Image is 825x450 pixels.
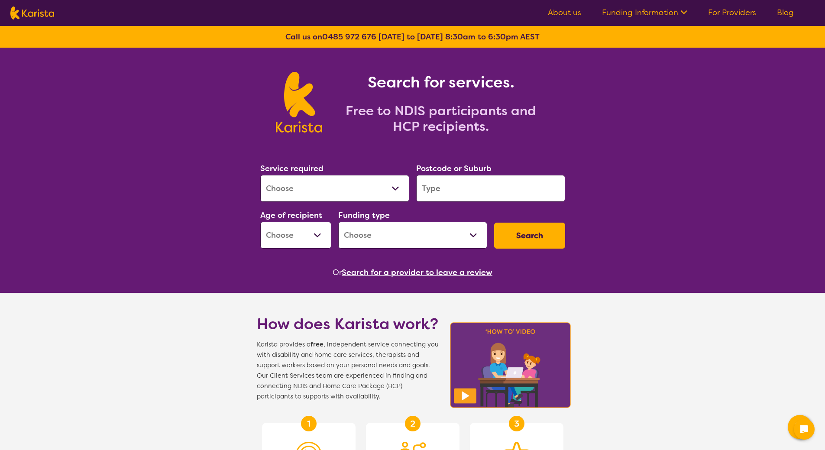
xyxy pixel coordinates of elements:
[509,416,524,431] div: 3
[602,7,687,18] a: Funding Information
[548,7,581,18] a: About us
[301,416,317,431] div: 1
[257,340,439,402] span: Karista provides a , independent service connecting you with disability and home care services, t...
[285,32,540,42] b: Call us on [DATE] to [DATE] 8:30am to 6:30pm AEST
[10,6,54,19] img: Karista logo
[788,415,812,439] button: Channel Menu
[260,210,322,220] label: Age of recipient
[342,266,492,279] button: Search for a provider to leave a review
[416,163,492,174] label: Postcode or Suburb
[777,7,794,18] a: Blog
[333,103,549,134] h2: Free to NDIS participants and HCP recipients.
[447,320,574,411] img: Karista video
[276,72,322,133] img: Karista logo
[333,266,342,279] span: Or
[260,163,324,174] label: Service required
[338,210,390,220] label: Funding type
[494,223,565,249] button: Search
[322,32,376,42] a: 0485 972 676
[708,7,756,18] a: For Providers
[416,175,565,202] input: Type
[257,314,439,334] h1: How does Karista work?
[311,340,324,349] b: free
[333,72,549,93] h1: Search for services.
[405,416,421,431] div: 2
